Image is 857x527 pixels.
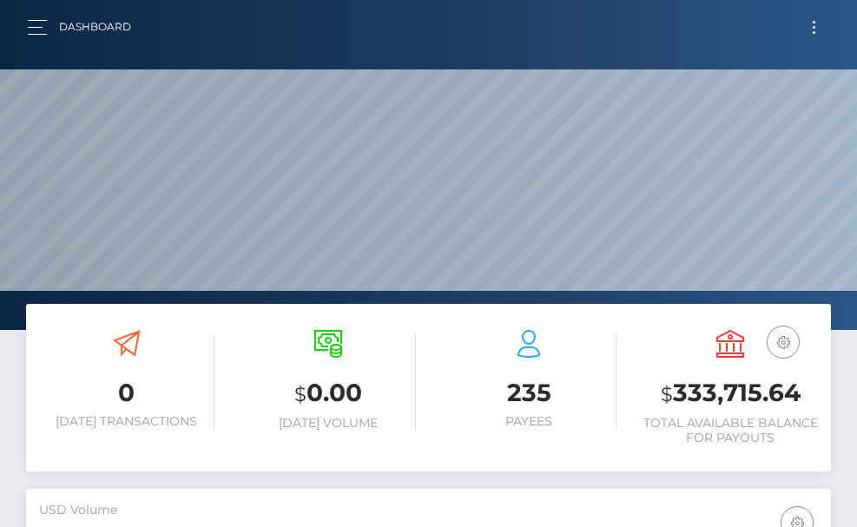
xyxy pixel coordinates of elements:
h3: 0.00 [241,376,416,412]
button: Toggle navigation [798,16,830,39]
h3: 0 [39,376,214,410]
h6: [DATE] Volume [241,416,416,431]
h3: 333,715.64 [643,376,818,412]
small: $ [294,382,307,406]
small: $ [661,382,673,406]
h3: 235 [442,376,617,410]
h6: Total Available Balance for Payouts [643,416,818,445]
h6: [DATE] Transactions [39,414,214,429]
h5: USD Volume [39,502,818,519]
a: Dashboard [59,9,131,45]
h6: Payees [442,414,617,429]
